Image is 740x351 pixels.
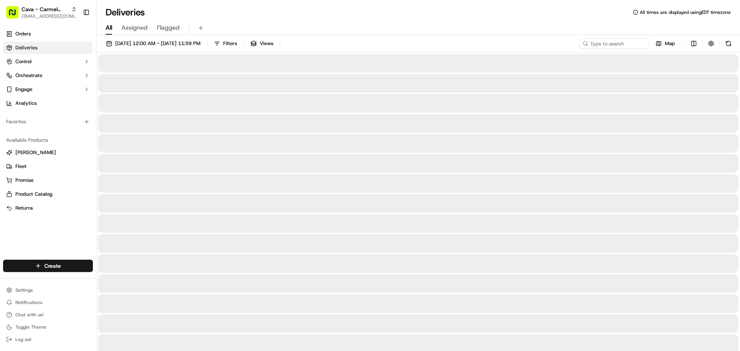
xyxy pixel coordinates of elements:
[247,38,277,49] button: Views
[3,334,93,345] button: Log out
[15,30,31,37] span: Orders
[6,191,90,198] a: Product Catalog
[652,38,678,49] button: Map
[157,23,180,32] span: Flagged
[3,28,93,40] a: Orders
[15,312,44,318] span: Chat with us!
[15,299,42,306] span: Notifications
[3,146,93,159] button: [PERSON_NAME]
[15,58,32,65] span: Control
[15,287,33,293] span: Settings
[3,116,93,128] div: Favorites
[15,44,37,51] span: Deliveries
[210,38,240,49] button: Filters
[103,38,204,49] button: [DATE] 12:00 AM - [DATE] 11:59 PM
[3,3,80,22] button: Cava - Carmel Commons[EMAIL_ADDRESS][DOMAIN_NAME]
[15,177,34,184] span: Promise
[3,202,93,214] button: Returns
[15,324,46,330] span: Toggle Theme
[115,40,200,47] span: [DATE] 12:00 AM - [DATE] 11:59 PM
[3,160,93,173] button: Fleet
[15,86,32,93] span: Engage
[106,6,145,18] h1: Deliveries
[6,177,90,184] a: Promise
[3,134,93,146] div: Available Products
[3,55,93,68] button: Control
[3,83,93,96] button: Engage
[3,97,93,109] a: Analytics
[106,23,112,32] span: All
[3,322,93,333] button: Toggle Theme
[640,9,731,15] span: All times are displayed using EDT timezone
[723,38,734,49] button: Refresh
[15,336,31,343] span: Log out
[6,205,90,212] a: Returns
[665,40,675,47] span: Map
[22,13,77,19] button: [EMAIL_ADDRESS][DOMAIN_NAME]
[223,40,237,47] span: Filters
[3,309,93,320] button: Chat with us!
[3,297,93,308] button: Notifications
[6,149,90,156] a: [PERSON_NAME]
[15,100,37,107] span: Analytics
[15,163,27,170] span: Fleet
[3,260,93,272] button: Create
[44,262,61,270] span: Create
[15,149,56,156] span: [PERSON_NAME]
[3,69,93,82] button: Orchestrate
[22,5,68,13] button: Cava - Carmel Commons
[3,188,93,200] button: Product Catalog
[580,38,649,49] input: Type to search
[121,23,148,32] span: Assigned
[15,205,33,212] span: Returns
[15,191,52,198] span: Product Catalog
[260,40,273,47] span: Views
[15,72,42,79] span: Orchestrate
[3,285,93,296] button: Settings
[3,174,93,186] button: Promise
[6,163,90,170] a: Fleet
[3,42,93,54] a: Deliveries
